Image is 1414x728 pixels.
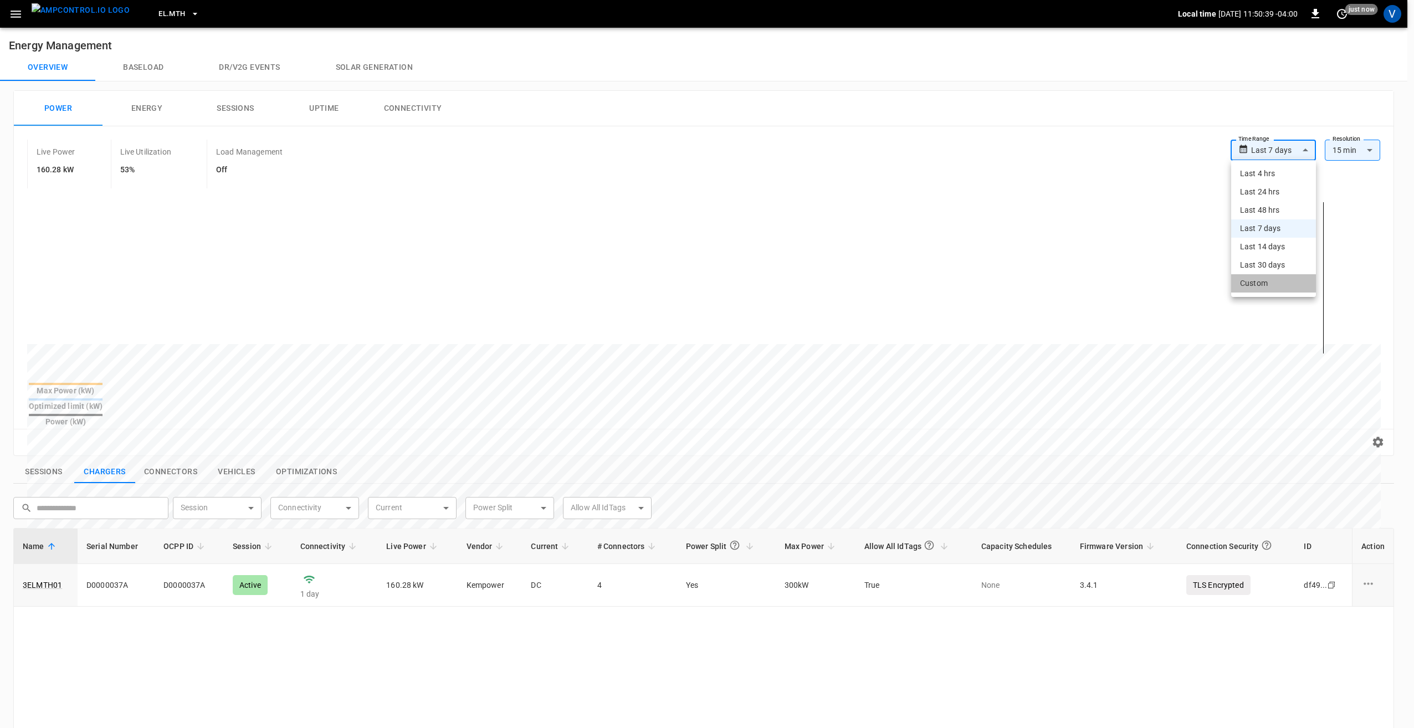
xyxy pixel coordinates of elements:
li: Last 14 days [1231,238,1316,256]
li: Last 24 hrs [1231,183,1316,201]
li: Last 7 days [1231,219,1316,238]
li: Last 30 days [1231,256,1316,274]
li: Last 4 hrs [1231,165,1316,183]
li: Last 48 hrs [1231,201,1316,219]
li: Custom [1231,274,1316,293]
